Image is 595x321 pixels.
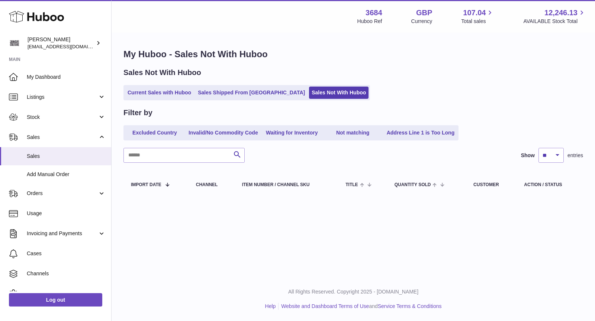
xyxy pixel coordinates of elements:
strong: 3684 [366,8,382,18]
h2: Sales Not With Huboo [123,68,201,78]
span: Orders [27,190,98,197]
a: 107.04 Total sales [461,8,494,25]
a: Waiting for Inventory [262,127,322,139]
li: and [279,303,441,310]
span: Usage [27,210,106,217]
span: Quantity Sold [395,182,431,187]
span: Title [345,182,358,187]
span: Add Manual Order [27,171,106,178]
span: Invoicing and Payments [27,230,98,237]
div: Currency [411,18,432,25]
div: Huboo Ref [357,18,382,25]
span: Cases [27,250,106,257]
div: Channel [196,182,227,187]
a: Current Sales with Huboo [125,87,194,99]
span: [EMAIL_ADDRESS][DOMAIN_NAME] [28,43,109,49]
a: Not matching [323,127,383,139]
a: Invalid/No Commodity Code [186,127,261,139]
p: All Rights Reserved. Copyright 2025 - [DOMAIN_NAME] [118,288,589,295]
span: Sales [27,153,106,160]
span: My Dashboard [27,74,106,81]
a: Help [265,303,276,309]
span: Listings [27,94,98,101]
img: theinternationalventure@gmail.com [9,38,20,49]
span: Stock [27,114,98,121]
span: Total sales [461,18,494,25]
a: Service Terms & Conditions [378,303,442,309]
span: Import date [131,182,161,187]
a: Excluded Country [125,127,184,139]
span: Settings [27,290,106,297]
span: entries [567,152,583,159]
div: [PERSON_NAME] [28,36,94,50]
strong: GBP [416,8,432,18]
h2: Filter by [123,108,152,118]
a: Sales Not With Huboo [309,87,369,99]
span: AVAILABLE Stock Total [523,18,586,25]
span: Channels [27,270,106,277]
a: Website and Dashboard Terms of Use [281,303,369,309]
a: Address Line 1 is Too Long [384,127,457,139]
span: 12,246.13 [544,8,578,18]
a: Log out [9,293,102,307]
div: Customer [473,182,509,187]
h1: My Huboo - Sales Not With Huboo [123,48,583,60]
a: Sales Shipped From [GEOGRAPHIC_DATA] [195,87,308,99]
span: 107.04 [463,8,486,18]
div: Item Number / Channel SKU [242,182,331,187]
a: 12,246.13 AVAILABLE Stock Total [523,8,586,25]
span: Sales [27,134,98,141]
label: Show [521,152,535,159]
div: Action / Status [524,182,576,187]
